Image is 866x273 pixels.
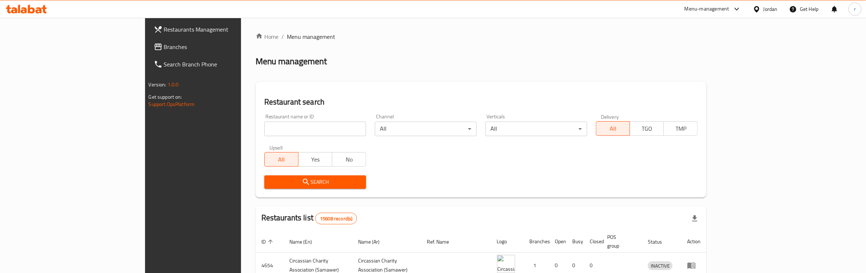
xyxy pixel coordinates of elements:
span: 1.0.0 [168,80,179,89]
h2: Restaurants list [261,212,357,224]
th: Open [549,231,567,253]
a: Search Branch Phone [148,56,290,73]
button: All [596,121,630,136]
span: Restaurants Management [164,25,284,34]
button: TGO [630,121,664,136]
th: Closed [584,231,602,253]
span: Name (Ar) [358,237,389,246]
label: Upsell [269,145,283,150]
th: Busy [567,231,584,253]
span: Name (En) [290,237,322,246]
span: All [599,123,627,134]
div: Total records count [315,213,357,224]
span: Ref. Name [427,237,458,246]
span: Branches [164,42,284,51]
h2: Restaurant search [264,97,698,107]
th: Action [681,231,706,253]
button: All [264,152,298,167]
div: Menu-management [685,5,729,13]
span: Yes [301,154,329,165]
div: All [375,122,477,136]
span: 15608 record(s) [316,215,357,222]
span: Search Branch Phone [164,60,284,69]
span: All [268,154,296,165]
nav: breadcrumb [256,32,707,41]
span: ID [261,237,275,246]
button: No [332,152,366,167]
div: Jordan [763,5,778,13]
span: TMP [667,123,695,134]
button: TMP [663,121,698,136]
h2: Menu management [256,56,327,67]
div: Export file [686,210,703,227]
span: Menu management [287,32,336,41]
th: Logo [491,231,524,253]
span: INACTIVE [648,262,673,270]
span: Search [270,178,360,187]
span: TGO [633,123,661,134]
span: Status [648,237,671,246]
a: Branches [148,38,290,56]
span: r [854,5,856,13]
a: Support.OpsPlatform [149,99,195,109]
span: Version: [149,80,167,89]
button: Search [264,175,366,189]
button: Yes [298,152,332,167]
img: ​Circassian ​Charity ​Association​ (Samawer) [497,255,515,273]
div: All [485,122,587,136]
th: Branches [524,231,549,253]
span: POS group [608,233,634,250]
span: No [335,154,363,165]
div: Menu [687,261,701,270]
span: Get support on: [149,92,182,102]
label: Delivery [601,114,619,119]
input: Search for restaurant name or ID.. [264,122,366,136]
a: Restaurants Management [148,21,290,38]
